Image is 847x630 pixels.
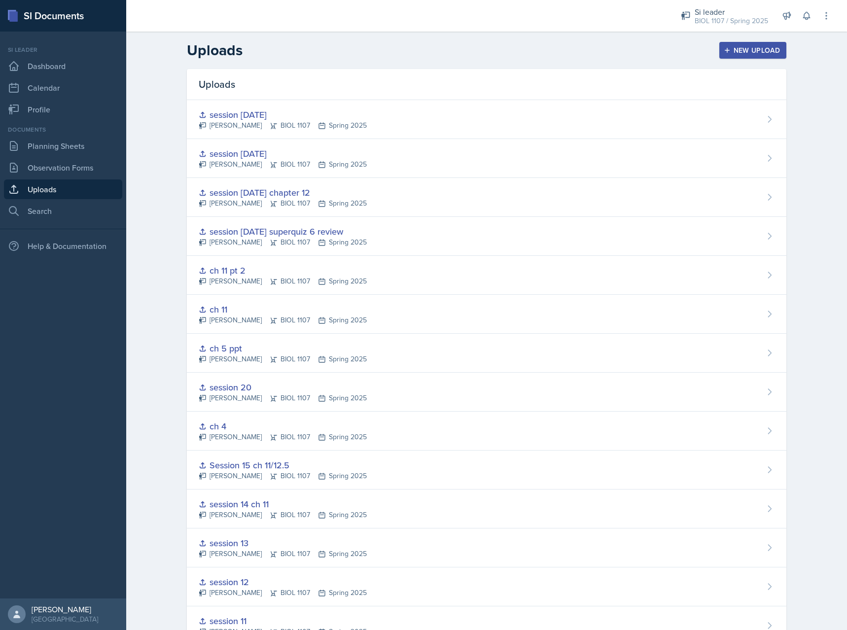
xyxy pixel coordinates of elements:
[187,295,786,334] a: ch 11 [PERSON_NAME]BIOL 1107Spring 2025
[187,100,786,139] a: session [DATE] [PERSON_NAME]BIOL 1107Spring 2025
[199,198,367,209] div: [PERSON_NAME] BIOL 1107 Spring 2025
[32,614,98,624] div: [GEOGRAPHIC_DATA]
[695,6,768,18] div: Si leader
[4,236,122,256] div: Help & Documentation
[187,256,786,295] a: ch 11 pt 2 [PERSON_NAME]BIOL 1107Spring 2025
[187,373,786,412] a: session 20 [PERSON_NAME]BIOL 1107Spring 2025
[4,158,122,177] a: Observation Forms
[199,120,367,131] div: [PERSON_NAME] BIOL 1107 Spring 2025
[187,139,786,178] a: session [DATE] [PERSON_NAME]BIOL 1107Spring 2025
[199,458,367,472] div: Session 15 ch 11/12.5
[199,588,367,598] div: [PERSON_NAME] BIOL 1107 Spring 2025
[187,217,786,256] a: session [DATE] superquiz 6 review [PERSON_NAME]BIOL 1107Spring 2025
[199,381,367,394] div: session 20
[4,100,122,119] a: Profile
[4,56,122,76] a: Dashboard
[199,471,367,481] div: [PERSON_NAME] BIOL 1107 Spring 2025
[199,237,367,247] div: [PERSON_NAME] BIOL 1107 Spring 2025
[187,334,786,373] a: ch 5 ppt [PERSON_NAME]BIOL 1107Spring 2025
[199,614,367,628] div: session 11
[199,420,367,433] div: ch 4
[187,412,786,451] a: ch 4 [PERSON_NAME]BIOL 1107Spring 2025
[199,497,367,511] div: session 14 ch 11
[187,490,786,528] a: session 14 ch 11 [PERSON_NAME]BIOL 1107Spring 2025
[4,45,122,54] div: Si leader
[199,303,367,316] div: ch 11
[187,69,786,100] div: Uploads
[695,16,768,26] div: BIOL 1107 / Spring 2025
[726,46,780,54] div: New Upload
[187,451,786,490] a: Session 15 ch 11/12.5 [PERSON_NAME]BIOL 1107Spring 2025
[199,393,367,403] div: [PERSON_NAME] BIOL 1107 Spring 2025
[199,575,367,589] div: session 12
[4,201,122,221] a: Search
[199,354,367,364] div: [PERSON_NAME] BIOL 1107 Spring 2025
[199,186,367,199] div: session [DATE] chapter 12
[4,78,122,98] a: Calendar
[199,432,367,442] div: [PERSON_NAME] BIOL 1107 Spring 2025
[199,147,367,160] div: session [DATE]
[187,567,786,606] a: session 12 [PERSON_NAME]BIOL 1107Spring 2025
[199,549,367,559] div: [PERSON_NAME] BIOL 1107 Spring 2025
[199,536,367,550] div: session 13
[199,108,367,121] div: session [DATE]
[4,125,122,134] div: Documents
[199,264,367,277] div: ch 11 pt 2
[199,342,367,355] div: ch 5 ppt
[199,159,367,170] div: [PERSON_NAME] BIOL 1107 Spring 2025
[199,225,367,238] div: session [DATE] superquiz 6 review
[187,41,243,59] h2: Uploads
[719,42,787,59] button: New Upload
[4,136,122,156] a: Planning Sheets
[199,510,367,520] div: [PERSON_NAME] BIOL 1107 Spring 2025
[4,179,122,199] a: Uploads
[199,276,367,286] div: [PERSON_NAME] BIOL 1107 Spring 2025
[187,178,786,217] a: session [DATE] chapter 12 [PERSON_NAME]BIOL 1107Spring 2025
[32,604,98,614] div: [PERSON_NAME]
[199,315,367,325] div: [PERSON_NAME] BIOL 1107 Spring 2025
[187,528,786,567] a: session 13 [PERSON_NAME]BIOL 1107Spring 2025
